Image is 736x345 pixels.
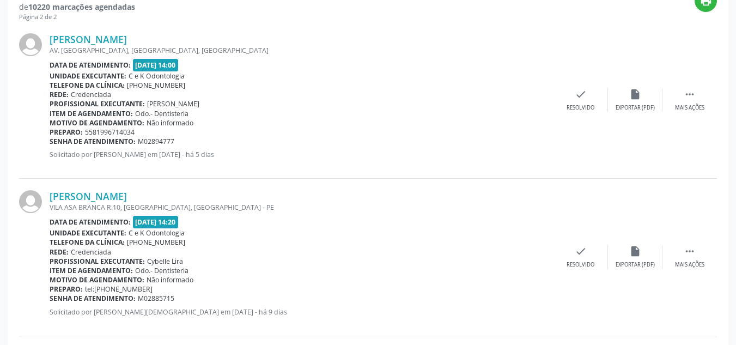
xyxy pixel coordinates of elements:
span: M02885715 [138,294,174,303]
i:  [684,88,696,100]
span: Odo.- Dentisteria [135,109,188,118]
div: AV. [GEOGRAPHIC_DATA], [GEOGRAPHIC_DATA], [GEOGRAPHIC_DATA] [50,46,553,55]
b: Rede: [50,247,69,257]
p: Solicitado por [PERSON_NAME][DEMOGRAPHIC_DATA] em [DATE] - há 9 dias [50,307,553,317]
i: check [575,245,587,257]
b: Motivo de agendamento: [50,118,144,128]
span: C e K Odontologia [129,71,185,81]
div: Mais ações [675,104,704,112]
span: C e K Odontologia [129,228,185,238]
span: 5581996714034 [85,128,135,137]
div: Resolvido [567,104,594,112]
span: [DATE] 14:00 [133,59,179,71]
span: [PERSON_NAME] [147,99,199,108]
b: Telefone da clínica: [50,238,125,247]
div: Resolvido [567,261,594,269]
b: Motivo de agendamento: [50,275,144,285]
a: [PERSON_NAME] [50,190,127,202]
div: de [19,1,135,13]
b: Unidade executante: [50,228,126,238]
span: Credenciada [71,247,111,257]
div: Mais ações [675,261,704,269]
span: Não informado [147,275,193,285]
span: Odo.- Dentisteria [135,266,188,275]
strong: 10220 marcações agendadas [28,2,135,12]
b: Senha de atendimento: [50,294,136,303]
span: [DATE] 14:20 [133,216,179,228]
span: [PHONE_NUMBER] [127,238,185,247]
span: Cybelle Lira [147,257,183,266]
p: Solicitado por [PERSON_NAME] em [DATE] - há 5 dias [50,150,553,159]
span: [PHONE_NUMBER] [127,81,185,90]
b: Rede: [50,90,69,99]
div: Página 2 de 2 [19,13,135,22]
b: Telefone da clínica: [50,81,125,90]
i: insert_drive_file [629,245,641,257]
span: Credenciada [71,90,111,99]
b: Data de atendimento: [50,217,131,227]
img: img [19,190,42,213]
b: Item de agendamento: [50,109,133,118]
b: Senha de atendimento: [50,137,136,146]
b: Preparo: [50,285,83,294]
i: check [575,88,587,100]
b: Profissional executante: [50,257,145,266]
span: Não informado [147,118,193,128]
div: Exportar (PDF) [616,261,655,269]
a: [PERSON_NAME] [50,33,127,45]
b: Profissional executante: [50,99,145,108]
i: insert_drive_file [629,88,641,100]
b: Data de atendimento: [50,60,131,70]
b: Preparo: [50,128,83,137]
span: M02894777 [138,137,174,146]
b: Item de agendamento: [50,266,133,275]
span: tel:[PHONE_NUMBER] [85,285,153,294]
div: Exportar (PDF) [616,104,655,112]
div: VILA ASA BRANCA R.10, [GEOGRAPHIC_DATA], [GEOGRAPHIC_DATA] - PE [50,203,553,212]
i:  [684,245,696,257]
b: Unidade executante: [50,71,126,81]
img: img [19,33,42,56]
